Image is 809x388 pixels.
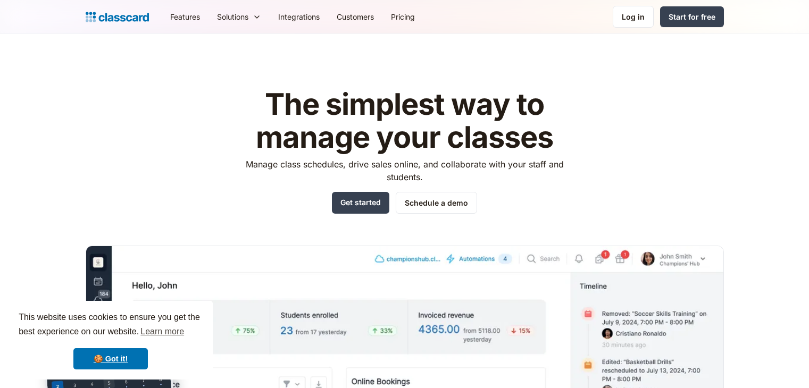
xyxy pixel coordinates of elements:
a: Pricing [382,5,423,29]
a: Integrations [270,5,328,29]
a: Features [162,5,208,29]
div: Solutions [217,11,248,22]
div: Start for free [669,11,715,22]
div: Solutions [208,5,270,29]
a: Customers [328,5,382,29]
a: Get started [332,192,389,214]
a: Log in [613,6,654,28]
a: dismiss cookie message [73,348,148,369]
h1: The simplest way to manage your classes [236,88,573,154]
div: Log in [622,11,645,22]
div: cookieconsent [9,301,213,379]
p: Manage class schedules, drive sales online, and collaborate with your staff and students. [236,158,573,183]
a: learn more about cookies [139,324,186,340]
a: Logo [86,10,149,24]
a: Start for free [660,6,724,27]
span: This website uses cookies to ensure you get the best experience on our website. [19,311,203,340]
a: Schedule a demo [396,192,477,214]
